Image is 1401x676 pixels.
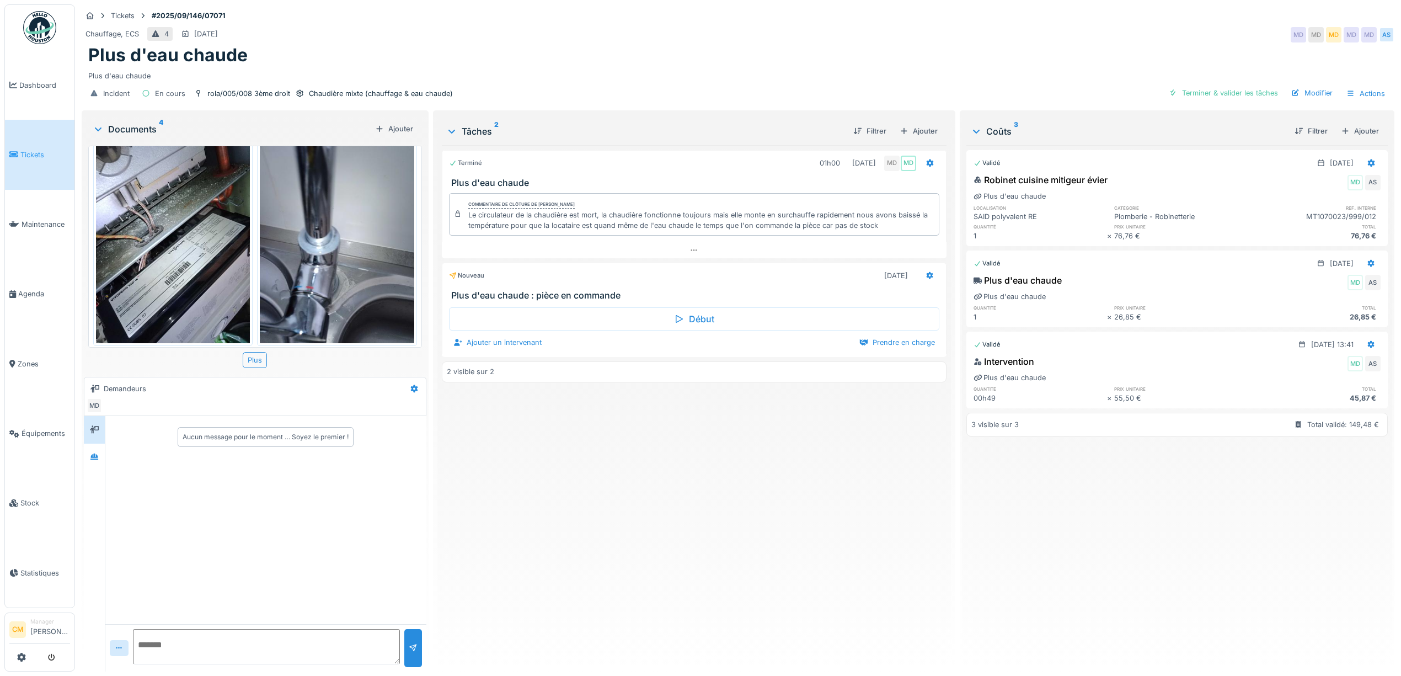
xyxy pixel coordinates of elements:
div: rola/005/008 3ème droit [207,88,290,99]
div: Modifier [1287,86,1337,100]
h6: catégorie [1114,204,1248,211]
div: 2 visible sur 2 [447,366,494,377]
div: 76,76 € [1114,231,1248,241]
div: [DATE] [1330,158,1354,168]
sup: 3 [1014,125,1018,138]
li: CM [9,621,26,638]
div: MD [1347,175,1363,190]
div: Le circulateur de la chaudière est mort, la chaudière fonctionne toujours mais elle monte en surc... [468,210,934,231]
span: Stock [20,498,70,508]
div: En cours [155,88,185,99]
div: MD [901,156,916,171]
h6: quantité [974,385,1107,392]
div: Terminé [449,158,482,168]
h3: Plus d'eau chaude : pièce en commande [451,290,942,301]
h6: localisation [974,204,1107,211]
div: Plus d'eau chaude [974,291,1046,302]
div: Tâches [446,125,844,138]
div: Prendre en charge [855,335,939,350]
div: Plus d'eau chaude [974,274,1062,287]
div: Ajouter [371,121,418,136]
div: 01h00 [820,158,840,168]
a: Dashboard [5,50,74,120]
div: × [1107,393,1114,403]
div: × [1107,312,1114,322]
div: Plus d'eau chaude [974,191,1046,201]
div: IMG_20250910_140152_674.jpg [257,346,416,356]
div: Intervention [974,355,1034,368]
img: 74b7lqe7mfkmbuyfavthp9ewibgt [260,138,414,343]
h6: total [1247,304,1381,311]
div: Chauffage, ECS [85,29,139,39]
div: MT1070023/999/012 [1247,211,1381,222]
div: MD [1347,356,1363,371]
div: [DATE] [884,270,908,281]
div: Actions [1341,86,1390,102]
div: Manager [30,618,70,626]
div: MD [1361,27,1377,42]
a: Maintenance [5,190,74,259]
div: Terminer & valider les tâches [1164,86,1282,100]
div: Filtrer [849,124,891,139]
div: 4 [164,29,169,39]
a: Tickets [5,120,74,189]
span: Zones [18,359,70,369]
a: Zones [5,329,74,398]
span: Maintenance [22,219,70,230]
div: 76,76 € [1247,231,1381,241]
div: 1 [974,312,1107,322]
sup: 4 [159,123,163,136]
strong: #2025/09/146/07071 [147,10,230,21]
h6: ref. interne [1247,204,1381,211]
h6: prix unitaire [1114,223,1248,230]
h6: quantité [974,223,1107,230]
span: Dashboard [19,80,70,91]
div: [DATE] [1330,258,1354,269]
div: Nouveau [449,271,484,280]
div: Ajouter [1336,124,1383,139]
span: Tickets [20,150,70,160]
div: Documents [93,123,371,136]
div: Tickets [111,10,135,21]
div: Validé [974,340,1001,349]
div: Coûts [971,125,1286,138]
div: MD [1344,27,1359,42]
div: × [1107,231,1114,241]
div: MD [1326,27,1341,42]
div: MD [884,156,900,171]
a: Statistiques [5,538,74,608]
h6: quantité [974,304,1107,311]
div: Chaudière mixte (chauffage & eau chaude) [309,88,453,99]
div: 26,85 € [1247,312,1381,322]
div: Plus [243,352,267,368]
div: SAID polyvalent RE [974,211,1107,222]
a: Équipements [5,398,74,468]
div: Incident [103,88,130,99]
div: Total validé: 149,48 € [1307,419,1379,430]
div: 3 visible sur 3 [971,419,1019,430]
span: Équipements [22,428,70,439]
div: MD [87,398,102,413]
div: IMG_20250910_135325_234.jpg [93,346,253,356]
h3: Plus d'eau chaude [451,178,942,188]
div: Ajouter un intervenant [449,335,546,350]
h6: prix unitaire [1114,385,1248,392]
div: Commentaire de clôture de [PERSON_NAME] [468,201,575,209]
div: Validé [974,259,1001,268]
div: Plus d'eau chaude [88,66,1388,81]
div: AS [1365,275,1381,290]
h6: prix unitaire [1114,304,1248,311]
div: Plus d'eau chaude [974,372,1046,383]
div: Robinet cuisine mitigeur évier [974,173,1108,187]
img: 40uatxsbxp9e3smnds8lzm9hwa1u [96,138,250,343]
a: Agenda [5,259,74,329]
div: MD [1291,27,1306,42]
div: [DATE] 13:41 [1311,339,1354,350]
div: 00h49 [974,393,1107,403]
div: Plomberie - Robinetterie [1114,211,1248,222]
div: 1 [974,231,1107,241]
div: AS [1379,27,1394,42]
div: Ajouter [895,124,942,139]
span: Agenda [18,289,70,299]
div: AS [1365,356,1381,371]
